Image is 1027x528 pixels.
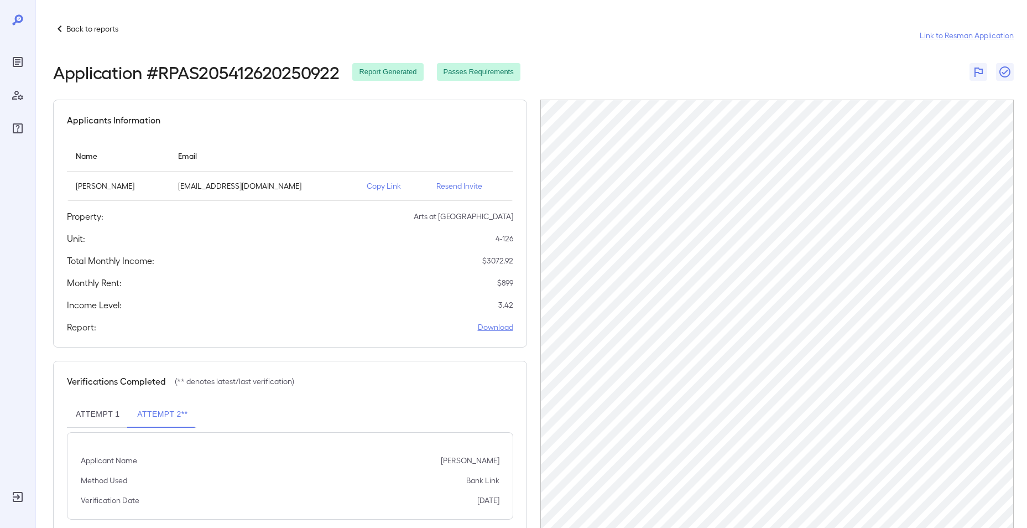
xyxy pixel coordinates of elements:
[466,475,499,486] p: Bank Link
[169,140,358,172] th: Email
[352,67,423,77] span: Report Generated
[477,495,499,506] p: [DATE]
[67,254,154,267] h5: Total Monthly Income:
[178,180,350,191] p: [EMAIL_ADDRESS][DOMAIN_NAME]
[367,180,419,191] p: Copy Link
[9,120,27,137] div: FAQ
[67,320,96,334] h5: Report:
[81,475,127,486] p: Method Used
[67,401,128,428] button: Attempt 1
[67,375,166,388] h5: Verifications Completed
[67,232,85,245] h5: Unit:
[81,455,137,466] p: Applicant Name
[67,113,160,127] h5: Applicants Information
[497,277,513,288] p: $ 899
[67,276,122,289] h5: Monthly Rent:
[969,63,987,81] button: Flag Report
[498,299,513,310] p: 3.42
[66,23,118,34] p: Back to reports
[496,233,513,244] p: 4-126
[9,53,27,71] div: Reports
[67,140,169,172] th: Name
[9,86,27,104] div: Manage Users
[996,63,1014,81] button: Close Report
[920,30,1014,41] a: Link to Resman Application
[482,255,513,266] p: $ 3072.92
[437,67,520,77] span: Passes Requirements
[53,62,339,82] h2: Application # RPAS205412620250922
[81,495,139,506] p: Verification Date
[436,180,504,191] p: Resend Invite
[76,180,160,191] p: [PERSON_NAME]
[67,140,513,201] table: simple table
[478,322,513,333] a: Download
[128,401,196,428] button: Attempt 2**
[175,376,294,387] p: (** denotes latest/last verification)
[67,210,103,223] h5: Property:
[67,298,122,312] h5: Income Level:
[9,488,27,506] div: Log Out
[414,211,513,222] p: Arts at [GEOGRAPHIC_DATA]
[441,455,499,466] p: [PERSON_NAME]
